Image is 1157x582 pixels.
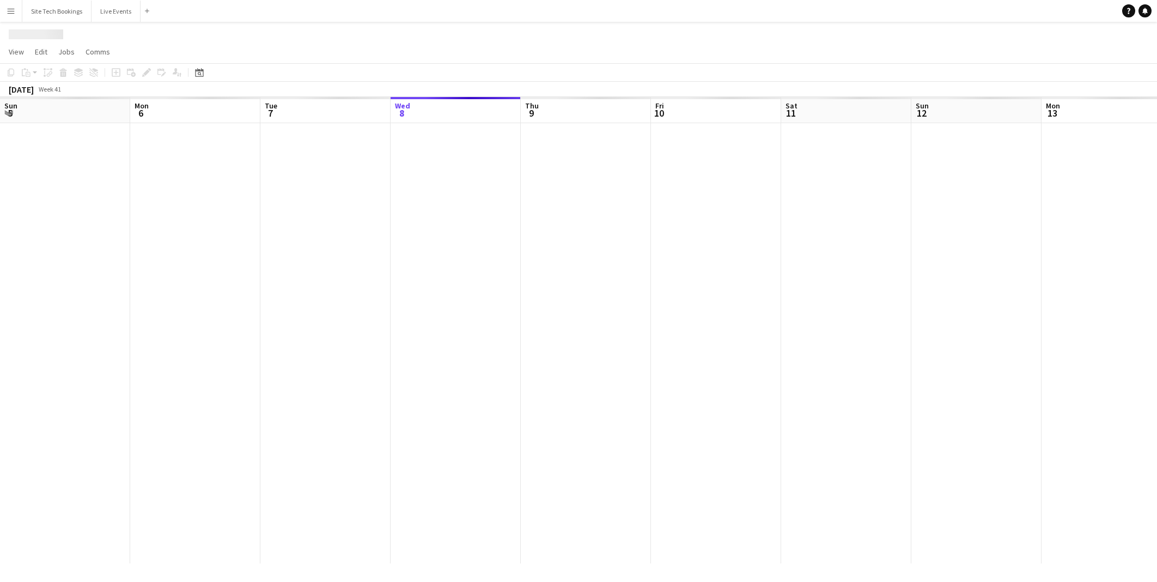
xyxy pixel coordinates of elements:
span: Tue [265,101,277,111]
span: Sun [4,101,17,111]
span: 13 [1044,107,1060,119]
span: Edit [35,47,47,57]
a: View [4,45,28,59]
span: View [9,47,24,57]
span: 6 [133,107,149,119]
span: 7 [263,107,277,119]
span: Mon [1046,101,1060,111]
span: Sun [916,101,929,111]
button: Site Tech Bookings [22,1,92,22]
span: Wed [395,101,410,111]
span: Mon [135,101,149,111]
a: Comms [81,45,114,59]
span: Comms [86,47,110,57]
span: Fri [655,101,664,111]
span: 8 [393,107,410,119]
span: 11 [784,107,797,119]
span: 12 [914,107,929,119]
span: 9 [523,107,539,119]
span: 5 [3,107,17,119]
span: Thu [525,101,539,111]
span: 10 [654,107,664,119]
span: Jobs [58,47,75,57]
span: Week 41 [36,85,63,93]
a: Jobs [54,45,79,59]
button: Live Events [92,1,141,22]
a: Edit [31,45,52,59]
div: [DATE] [9,84,34,95]
span: Sat [785,101,797,111]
